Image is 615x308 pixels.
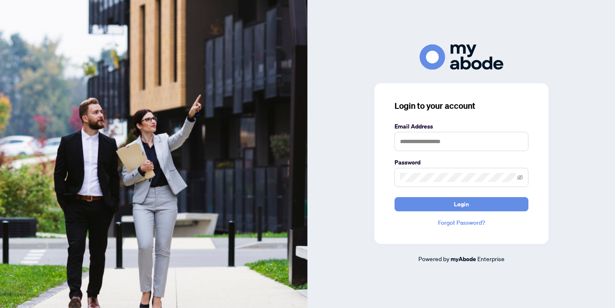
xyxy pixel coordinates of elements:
label: Email Address [395,122,528,131]
span: Enterprise [477,255,505,262]
label: Password [395,158,528,167]
button: Login [395,197,528,211]
span: Login [454,198,469,211]
a: Forgot Password? [395,218,528,227]
img: ma-logo [420,44,503,70]
span: eye-invisible [517,175,523,180]
a: myAbode [451,254,476,264]
span: Powered by [418,255,449,262]
h3: Login to your account [395,100,528,112]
